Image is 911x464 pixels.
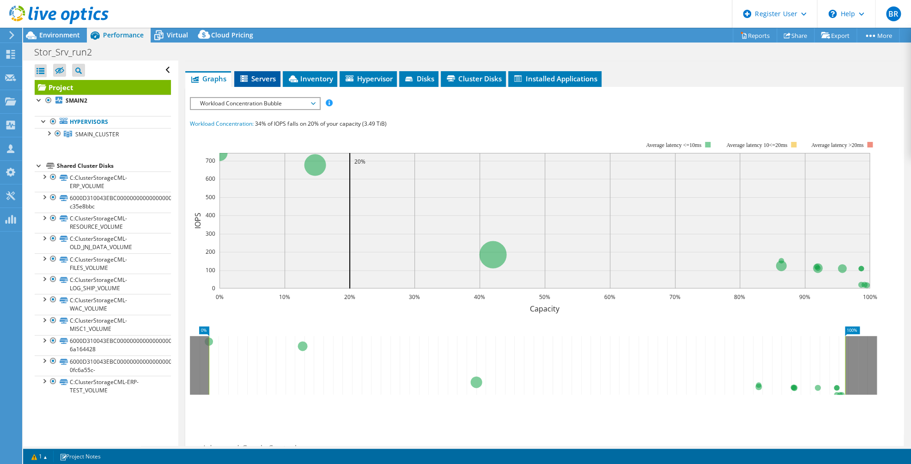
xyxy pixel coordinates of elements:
[513,74,597,83] span: Installed Applications
[75,130,119,138] span: SMAIN_CLUSTER
[828,10,837,18] svg: \n
[206,211,215,219] text: 400
[216,293,224,301] text: 0%
[255,120,386,128] span: 34% of IOPS falls on 20% of your capacity (3.49 TiB)
[103,31,144,39] span: Performance
[30,47,106,57] h1: Stor_Srv_run2
[195,98,314,109] span: Workload Concentration Bubble
[25,451,54,462] a: 1
[35,294,171,314] a: C:ClusterStorageCML-WAC_VOLUME
[35,376,171,396] a: C:ClusterStorageCML-ERP-TEST_VOLUME
[726,142,787,148] tspan: Average latency 10<=20ms
[57,160,171,171] div: Shared Cluster Disks
[354,158,365,165] text: 20%
[856,28,899,43] a: More
[530,304,560,314] text: Capacity
[35,128,171,140] a: SMAIN_CLUSTER
[206,230,215,238] text: 300
[814,28,857,43] a: Export
[886,6,901,21] span: BR
[35,274,171,294] a: C:ClusterStorageCML-LOG_SHIP_VOLUME
[409,293,420,301] text: 30%
[35,116,171,128] a: Hypervisors
[799,293,810,301] text: 90%
[539,293,550,301] text: 50%
[734,293,745,301] text: 80%
[287,74,333,83] span: Inventory
[811,142,863,148] text: Average latency >20ms
[239,74,276,83] span: Servers
[344,293,355,301] text: 20%
[35,95,171,107] a: SMAIN2
[35,171,171,192] a: C:ClusterStorageCML-ERP_VOLUME
[206,248,215,256] text: 200
[344,74,392,83] span: Hypervisor
[35,253,171,274] a: C:ClusterStorageCML-FILES_VOLUME
[35,335,171,355] a: 6000D310043EBC000000000000000007-6a164428
[212,284,215,292] text: 0
[604,293,615,301] text: 60%
[35,233,171,253] a: C:ClusterStorageCML-OLD_JNJ_DATA_VOLUME
[404,74,434,83] span: Disks
[474,293,485,301] text: 40%
[863,293,877,301] text: 100%
[646,142,701,148] tspan: Average latency <=10ms
[206,175,215,183] text: 600
[35,80,171,95] a: Project
[190,120,254,128] span: Workload Concentration:
[190,439,300,458] h2: Advanced Graph Controls
[167,31,188,39] span: Virtual
[35,213,171,233] a: C:ClusterStorageCML-RESOURCE_VOLUME
[206,157,215,165] text: 700
[206,193,215,201] text: 500
[777,28,814,43] a: Share
[193,213,203,229] text: IOPS
[279,293,290,301] text: 10%
[733,28,777,43] a: Reports
[39,31,80,39] span: Environment
[35,315,171,335] a: C:ClusterStorageCML-MISC1_VOLUME
[53,451,107,462] a: Project Notes
[66,97,87,104] b: SMAIN2
[206,266,215,274] text: 100
[445,74,501,83] span: Cluster Disks
[35,355,171,376] a: 6000D310043EBC000000000000000009-0fc6a55c-
[211,31,253,39] span: Cloud Pricing
[190,74,226,83] span: Graphs
[669,293,680,301] text: 70%
[35,192,171,212] a: 6000D310043EBC000000000000000006-c35e8bbc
